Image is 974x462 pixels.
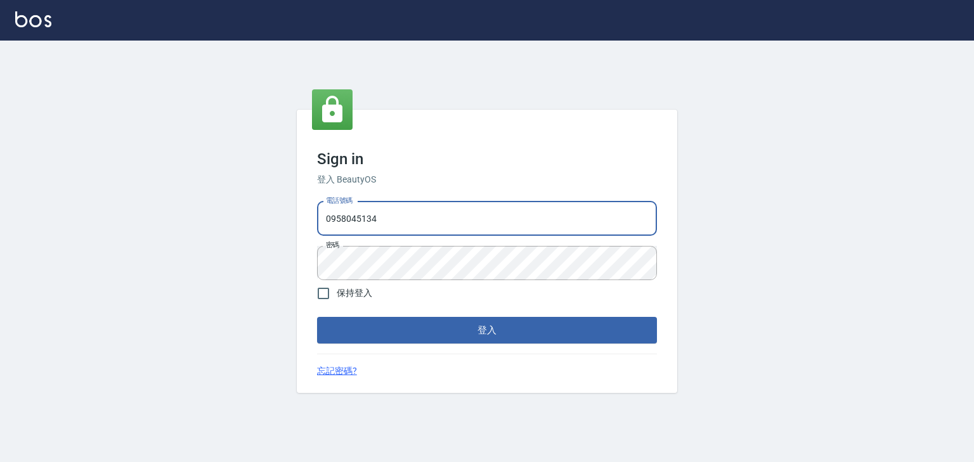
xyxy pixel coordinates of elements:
label: 密碼 [326,240,339,250]
button: 登入 [317,317,657,343]
h6: 登入 BeautyOS [317,173,657,186]
h3: Sign in [317,150,657,168]
label: 電話號碼 [326,196,353,205]
a: 忘記密碼? [317,364,357,378]
img: Logo [15,11,51,27]
span: 保持登入 [337,286,372,300]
